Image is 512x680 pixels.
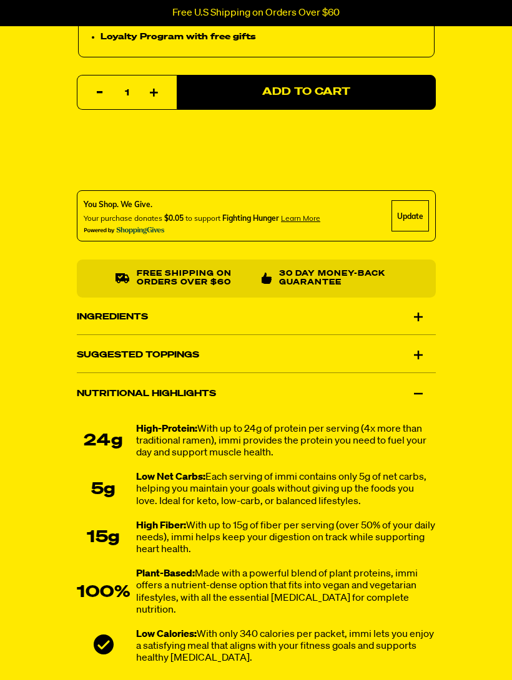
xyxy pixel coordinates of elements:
[6,622,135,674] iframe: Marketing Popup
[101,31,425,44] li: Loyalty Program with free gifts
[136,569,436,617] div: Made with a powerful blend of plant proteins, immi offers a nutrient-dense option that fits into ...
[77,583,130,602] div: 100%
[77,299,436,334] div: Ingredients
[77,432,130,451] div: 24g
[84,199,320,210] div: You Shop. We Give.
[77,480,130,499] div: 5g
[177,75,436,110] button: Add to Cart
[391,200,429,231] div: Update Cause Button
[136,629,436,665] div: With only 340 calories per packet, immi lets you enjoy a satisfying meal that aligns with your fi...
[136,570,195,580] strong: Plant-Based:
[185,213,220,223] span: to support
[77,338,436,372] div: Suggested Toppings
[136,472,436,508] div: Each serving of immi contains only 5g of net carbs, helping you maintain your goals without givin...
[136,473,205,483] strong: Low Net Carbs:
[85,75,169,110] input: quantity
[136,629,197,639] strong: Low Calories:
[164,213,184,223] span: $0.05
[136,424,197,434] strong: High-Protein:
[136,521,186,531] strong: High Fiber:
[262,87,350,98] span: Add to Cart
[222,213,279,223] span: Fighting Hunger
[172,7,340,19] p: Free U.S Shipping on Orders Over $60
[281,213,320,223] span: Learn more about donating
[84,213,162,223] span: Your purchase donates
[136,424,436,460] div: With up to 24g of protein per serving (4x more than traditional ramen), immi provides the protein...
[136,520,436,556] div: With up to 15g of fiber per serving (over 50% of your daily needs), immi helps keep your digestio...
[278,270,396,288] p: 30 Day Money-Back Guarantee
[77,376,436,411] div: Nutritional Highlights
[84,226,165,235] img: Powered By ShoppingGives
[137,270,251,288] p: Free shipping on orders over $60
[77,529,130,548] div: 15g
